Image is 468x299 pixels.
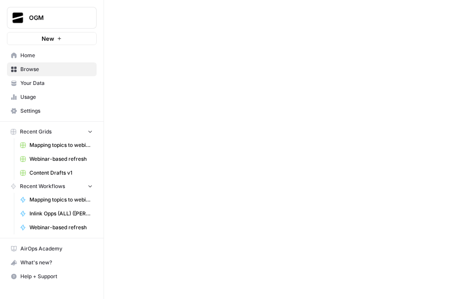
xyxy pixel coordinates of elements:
button: Workspace: OGM [7,7,97,29]
span: Browse [20,65,93,73]
span: OGM [29,13,81,22]
a: Webinar-based refresh [16,221,97,234]
span: Mapping topics to webinars, case studies, and products Grid [29,141,93,149]
button: Recent Grids [7,125,97,138]
span: Webinar-based refresh [29,224,93,231]
span: Usage [20,93,93,101]
span: Home [20,52,93,59]
span: Your Data [20,79,93,87]
span: Content Drafts v1 [29,169,93,177]
span: AirOps Academy [20,245,93,253]
a: Webinar-based refresh [16,152,97,166]
span: Recent Grids [20,128,52,136]
button: New [7,32,97,45]
a: Content Drafts v1 [16,166,97,180]
button: Help + Support [7,270,97,283]
span: Mapping topics to webinars, case studies, and products [29,196,93,204]
button: What's new? [7,256,97,270]
a: AirOps Academy [7,242,97,256]
span: New [42,34,54,43]
a: Mapping topics to webinars, case studies, and products [16,193,97,207]
a: Your Data [7,76,97,90]
span: Help + Support [20,273,93,280]
a: Usage [7,90,97,104]
button: Recent Workflows [7,180,97,193]
span: Settings [20,107,93,115]
span: Recent Workflows [20,182,65,190]
a: Inlink Opps (ALL) ([PERSON_NAME] & [PERSON_NAME] testing - KB inlinks) [16,207,97,221]
a: Settings [7,104,97,118]
img: OGM Logo [10,10,26,26]
div: What's new? [7,256,96,269]
span: Webinar-based refresh [29,155,93,163]
a: Browse [7,62,97,76]
a: Mapping topics to webinars, case studies, and products Grid [16,138,97,152]
span: Inlink Opps (ALL) ([PERSON_NAME] & [PERSON_NAME] testing - KB inlinks) [29,210,93,218]
a: Home [7,49,97,62]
